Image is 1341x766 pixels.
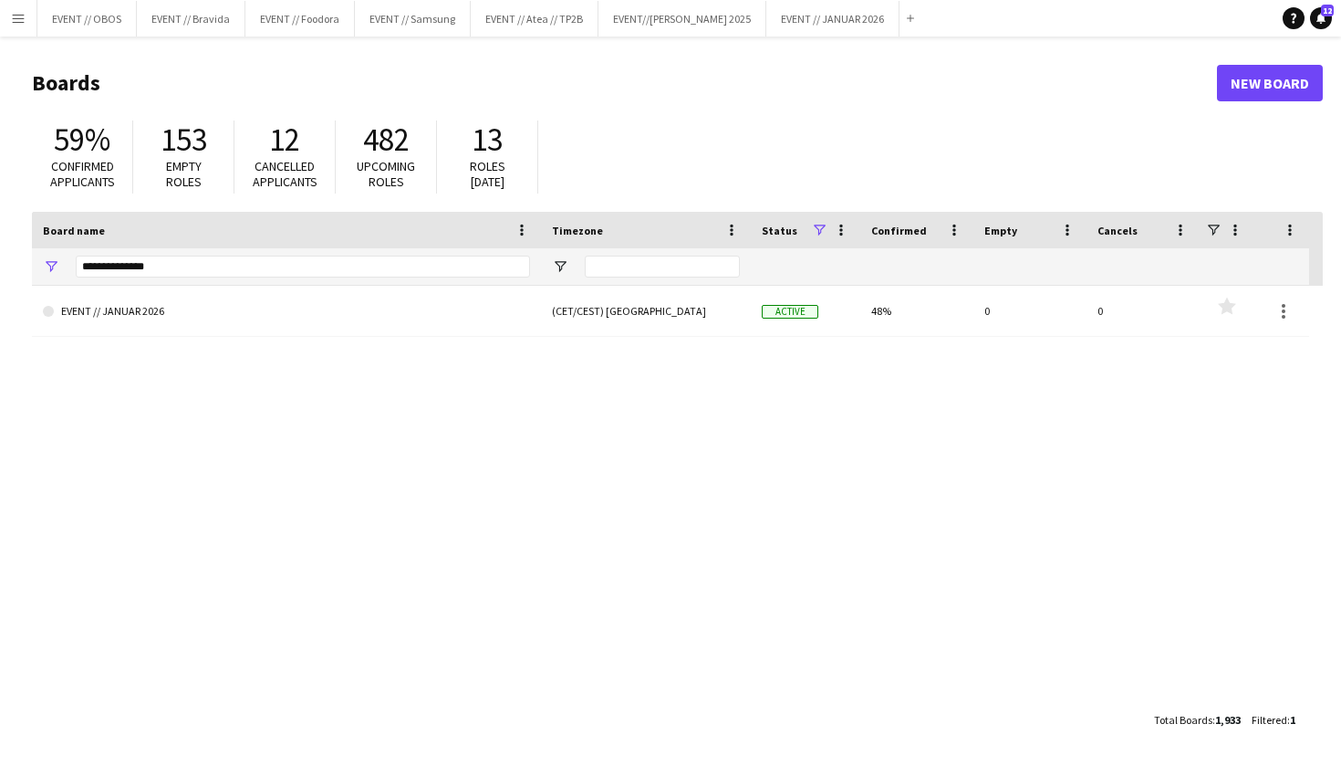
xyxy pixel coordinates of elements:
a: EVENT // JANUAR 2026 [43,286,530,337]
span: Filtered [1252,713,1287,727]
span: Board name [43,224,105,237]
button: EVENT // Foodora [245,1,355,37]
span: Active [762,305,818,319]
span: Empty roles [166,158,202,190]
span: Timezone [552,224,603,237]
div: 48% [860,286,973,336]
div: 0 [1086,286,1200,336]
button: EVENT // OBOS [37,1,137,37]
div: : [1252,702,1295,738]
span: Cancelled applicants [253,158,317,190]
span: Upcoming roles [357,158,415,190]
span: 153 [161,120,207,160]
span: Cancels [1097,224,1138,237]
button: EVENT // Samsung [355,1,471,37]
h1: Boards [32,69,1217,97]
input: Timezone Filter Input [585,256,740,278]
span: 12 [269,120,300,160]
input: Board name Filter Input [76,256,530,278]
span: Total Boards [1154,713,1212,727]
span: 482 [363,120,410,160]
div: 0 [973,286,1086,336]
a: New Board [1217,65,1323,101]
button: EVENT // JANUAR 2026 [766,1,899,37]
span: Roles [DATE] [470,158,505,190]
button: EVENT//[PERSON_NAME] 2025 [598,1,766,37]
span: Status [762,224,797,237]
button: EVENT // Atea // TP2B [471,1,598,37]
button: EVENT // Bravida [137,1,245,37]
span: Confirmed applicants [50,158,115,190]
span: Confirmed [871,224,927,237]
a: 12 [1310,7,1332,29]
span: 1,933 [1215,713,1241,727]
div: : [1154,702,1241,738]
span: Empty [984,224,1017,237]
button: Open Filter Menu [552,258,568,275]
span: 12 [1321,5,1334,16]
span: 1 [1290,713,1295,727]
span: 59% [54,120,110,160]
span: 13 [472,120,503,160]
button: Open Filter Menu [43,258,59,275]
div: (CET/CEST) [GEOGRAPHIC_DATA] [541,286,751,336]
